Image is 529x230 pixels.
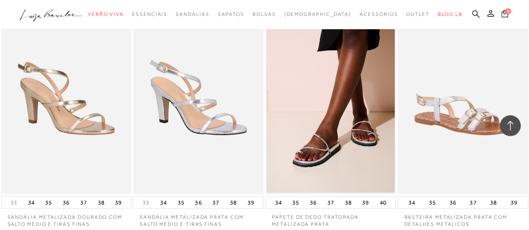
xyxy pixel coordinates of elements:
[398,209,528,228] a: RASTEIRA METALIZADA PRATA COM DETALHES METÁLICOS
[406,197,418,208] button: 34
[1,209,131,228] a: SANDÁLIA METALIZADA DOURADO COM SALTO MÉDIO E TIRAS FINAS
[253,11,276,17] span: Bolsas
[112,197,124,208] button: 39
[175,197,187,208] button: 35
[140,199,152,207] button: 33
[78,197,89,208] button: 37
[134,0,263,193] a: SANDÁLIA METALIZADA PRATA COM SALTO MÉDIO E TIRAS FINAS SANDÁLIA METALIZADA PRATA COM SALTO MÉDIO...
[2,0,130,193] img: SANDÁLIA METALIZADA DOURADO COM SALTO MÉDIO E TIRAS FINAS
[158,197,169,208] button: 34
[60,197,72,208] button: 36
[217,11,244,17] span: Sapatos
[266,0,395,193] img: PAPETE DE DEDO TRATORADA METALIZADA PRATA
[176,7,209,22] a: categoryNavScreenReaderText
[427,197,438,208] button: 35
[447,197,459,208] button: 36
[284,7,351,22] a: noSubCategoriesText
[2,0,130,193] a: SANDÁLIA METALIZADA DOURADO COM SALTO MÉDIO E TIRAS FINAS SANDÁLIA METALIZADA DOURADO COM SALTO M...
[217,7,244,22] a: categoryNavScreenReaderText
[43,197,54,208] button: 35
[406,7,429,22] a: categoryNavScreenReaderText
[245,197,257,208] button: 39
[88,11,124,17] span: Verão Viva
[290,197,302,208] button: 35
[505,8,511,14] span: 0
[508,197,520,208] button: 39
[8,199,20,207] button: 33
[438,11,462,17] span: BLOG LB
[360,7,398,22] a: categoryNavScreenReaderText
[95,197,107,208] button: 38
[360,11,398,17] span: Acessórios
[360,197,371,208] button: 39
[210,197,222,208] button: 37
[284,11,351,17] span: [DEMOGRAPHIC_DATA]
[266,0,395,193] a: PAPETE DE DEDO TRATORADA METALIZADA PRATA PAPETE DE DEDO TRATORADA METALIZADA PRATA
[88,7,124,22] a: categoryNavScreenReaderText
[266,209,396,228] a: PAPETE DE DEDO TRATORADA METALIZADA PRATA
[253,7,276,22] a: categoryNavScreenReaderText
[132,7,167,22] a: categoryNavScreenReaderText
[227,197,239,208] button: 38
[399,0,527,193] img: RASTEIRA METALIZADA PRATA COM DETALHES METÁLICOS
[325,197,337,208] button: 37
[133,209,263,228] a: SANDÁLIA METALIZADA PRATA COM SALTO MÉDIO E TIRAS FINAS
[26,197,37,208] button: 34
[438,7,462,22] a: BLOG LB
[132,11,167,17] span: Essenciais
[499,9,511,20] button: 0
[467,197,479,208] button: 37
[134,0,263,193] img: SANDÁLIA METALIZADA PRATA COM SALTO MÉDIO E TIRAS FINAS
[399,0,527,193] a: RASTEIRA METALIZADA PRATA COM DETALHES METÁLICOS RASTEIRA METALIZADA PRATA COM DETALHES METÁLICOS
[488,197,499,208] button: 38
[176,11,209,17] span: Sandálias
[192,197,204,208] button: 36
[307,197,319,208] button: 36
[342,197,354,208] button: 38
[406,11,429,17] span: Outlet
[272,197,284,208] button: 34
[377,197,389,208] button: 40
